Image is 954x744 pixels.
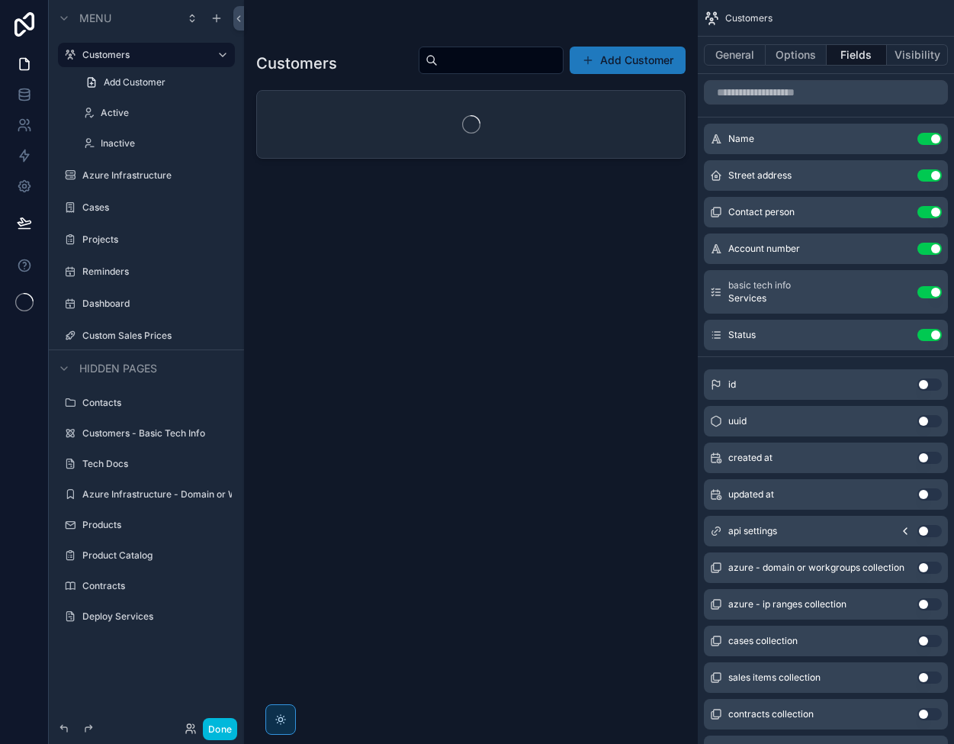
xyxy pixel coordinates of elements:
span: sales items collection [728,672,821,684]
label: Cases [82,201,226,214]
label: Inactive [101,137,226,150]
label: Customers [82,49,204,61]
button: Options [766,44,827,66]
button: Fields [827,44,888,66]
span: azure - domain or workgroups collection [728,562,904,574]
span: uuid [728,415,747,427]
label: Tech Docs [82,458,226,470]
a: Add Customer [76,70,235,95]
span: cases collection [728,635,798,647]
label: Reminders [82,266,226,278]
span: Contact person [728,206,795,218]
label: Custom Sales Prices [82,330,226,342]
button: General [704,44,766,66]
span: azure - ip ranges collection [728,598,846,610]
span: Customers [725,12,773,24]
span: id [728,378,736,391]
button: Done [203,718,237,740]
label: Azure Infrastructure [82,169,226,182]
label: Deploy Services [82,610,226,623]
label: Contacts [82,397,226,409]
span: Add Customer [104,76,165,89]
span: Account number [728,243,800,255]
span: Street address [728,169,792,182]
span: contracts collection [728,708,814,720]
span: api settings [728,525,777,537]
span: basic tech info [728,279,791,291]
label: Contracts [82,580,226,592]
label: Projects [82,234,226,246]
span: Menu [79,11,111,26]
label: Product Catalog [82,549,226,562]
label: Active [101,107,226,119]
span: Services [728,292,791,304]
span: updated at [728,488,774,501]
span: Status [728,329,756,341]
button: Visibility [887,44,948,66]
label: Azure Infrastructure - Domain or Workgroup [82,488,232,501]
span: Hidden pages [79,361,157,376]
span: Name [728,133,754,145]
label: Products [82,519,226,531]
label: Customers - Basic Tech Info [82,427,226,440]
label: Dashboard [82,298,226,310]
span: created at [728,452,773,464]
